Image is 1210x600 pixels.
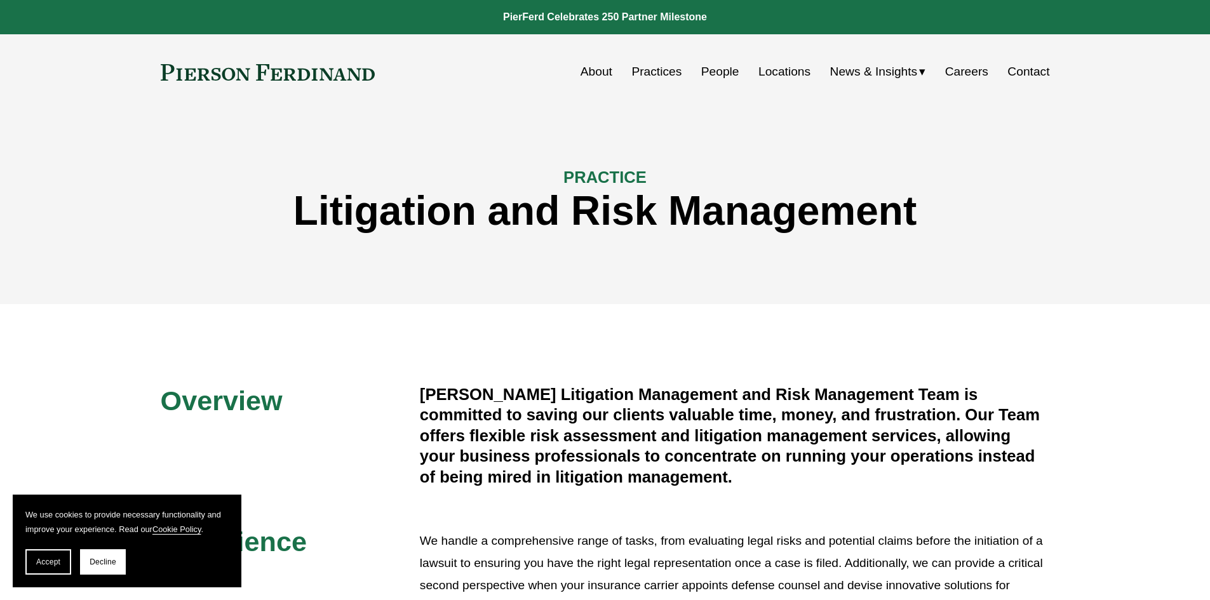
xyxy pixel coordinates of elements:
[758,60,810,84] a: Locations
[25,549,71,575] button: Accept
[420,384,1050,487] h4: [PERSON_NAME] Litigation Management and Risk Management Team is committed to saving our clients v...
[631,60,682,84] a: Practices
[13,495,241,587] section: Cookie banner
[945,60,988,84] a: Careers
[581,60,612,84] a: About
[90,557,116,566] span: Decline
[563,168,647,186] span: PRACTICE
[152,524,201,534] a: Cookie Policy
[830,60,926,84] a: folder dropdown
[161,385,283,416] span: Overview
[701,60,739,84] a: People
[25,507,229,537] p: We use cookies to provide necessary functionality and improve your experience. Read our .
[36,557,60,566] span: Accept
[1007,60,1049,84] a: Contact
[161,188,1050,234] h1: Litigation and Risk Management
[830,61,918,83] span: News & Insights
[80,549,126,575] button: Decline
